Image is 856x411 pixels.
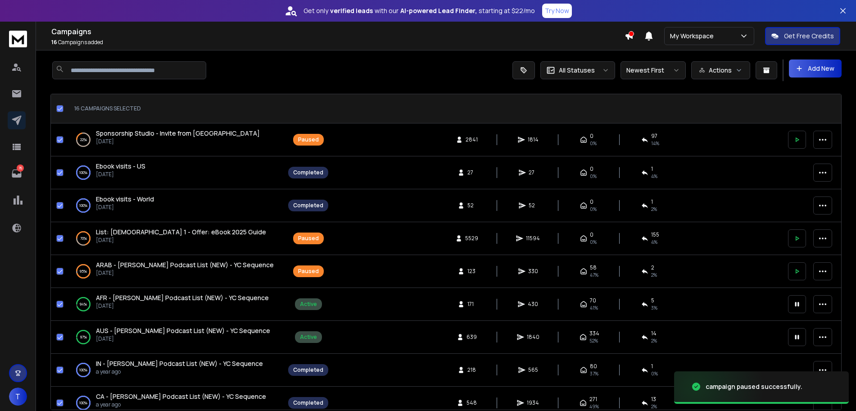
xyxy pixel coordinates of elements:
span: 70 [590,297,596,304]
p: 100 % [79,365,87,374]
span: List: [DEMOGRAPHIC_DATA] 1 - Offer: eBook 2025 Guide [96,228,266,236]
td: 100%Ebook visits - US[DATE] [67,156,283,189]
span: 271 [589,396,597,403]
span: 2 % [651,403,657,410]
h1: Campaigns [51,26,625,37]
span: 1934 [527,399,539,406]
span: 2 [651,264,654,271]
span: 52 [529,202,538,209]
a: AUS - [PERSON_NAME] Podcast List (NEW) - YC Sequence [96,326,270,335]
button: Actions [691,61,750,79]
p: 76 [17,164,24,172]
span: 5529 [465,235,478,242]
span: 2841 [466,136,478,143]
p: 100 % [79,398,87,407]
p: 22 % [80,135,87,144]
p: Get Free Credits [784,32,834,41]
a: ARAB - [PERSON_NAME] Podcast List (NEW) - YC Sequence [96,260,274,269]
span: 218 [467,366,476,374]
span: 1840 [527,333,539,341]
div: Active [300,333,317,341]
p: 94 % [80,300,87,309]
span: 0 [590,198,593,205]
p: [DATE] [96,204,154,211]
span: 1814 [528,136,539,143]
span: 2 % [651,337,657,344]
span: 639 [466,333,477,341]
span: 0% [590,238,597,246]
span: 97 [651,132,657,140]
span: CA - [PERSON_NAME] Podcast List (NEW) - YC Sequence [96,392,266,401]
p: a year ago [96,368,263,375]
p: 100 % [79,168,87,177]
span: 0 [590,165,593,173]
span: 0 % [651,370,658,377]
span: 52 % [589,337,598,344]
a: AFR - [PERSON_NAME] Podcast List (NEW) - YC Sequence [96,293,269,302]
td: 94%AFR - [PERSON_NAME] Podcast List (NEW) - YC Sequence[DATE] [67,288,283,321]
p: [DATE] [96,237,266,244]
span: Ebook visits - World [96,195,154,203]
p: a year ago [96,401,266,408]
span: 2 % [651,271,657,279]
span: 4 % [651,238,657,246]
span: 1 [651,198,653,205]
td: 70%List: [DEMOGRAPHIC_DATA] 1 - Offer: eBook 2025 Guide[DATE] [67,222,283,255]
a: Ebook visits - World [96,195,154,204]
a: Sponsorship Studio - Invite from [GEOGRAPHIC_DATA] [96,129,260,138]
div: Active [300,301,317,308]
span: 1 [651,165,653,173]
div: Paused [298,235,319,242]
a: 76 [8,164,26,183]
p: Try Now [545,6,569,15]
span: 0 [590,132,593,140]
span: IN - [PERSON_NAME] Podcast List (NEW) - YC Sequence [96,359,263,368]
span: Sponsorship Studio - Invite from [GEOGRAPHIC_DATA] [96,129,260,137]
p: Campaigns added [51,39,625,46]
span: 52 [467,202,476,209]
span: 171 [467,301,476,308]
span: 0 [590,231,593,238]
span: 58 [590,264,597,271]
span: 3 % [651,304,657,311]
span: 2 % [651,205,657,213]
span: 41 % [590,304,598,311]
button: Add New [789,59,842,78]
span: 123 [467,268,476,275]
p: 70 % [80,234,87,243]
p: 95 % [80,267,87,276]
td: 22%Sponsorship Studio - Invite from [GEOGRAPHIC_DATA][DATE] [67,123,283,156]
span: 430 [528,301,538,308]
span: 27 [467,169,476,176]
strong: AI-powered Lead Finder, [400,6,477,15]
div: Paused [298,136,319,143]
span: 49 % [589,403,599,410]
span: 155 [651,231,659,238]
td: 95%ARAB - [PERSON_NAME] Podcast List (NEW) - YC Sequence[DATE] [67,255,283,288]
span: 14 % [651,140,659,147]
p: [DATE] [96,269,274,277]
button: Try Now [542,4,572,18]
button: T [9,388,27,406]
th: 16 campaigns selected [67,94,283,123]
span: 80 [590,363,597,370]
p: All Statuses [559,66,595,75]
div: Completed [293,366,323,374]
button: Get Free Credits [765,27,840,45]
button: Newest First [620,61,686,79]
div: Completed [293,202,323,209]
div: Paused [298,268,319,275]
span: 11594 [526,235,540,242]
div: campaign paused successfully. [706,382,802,391]
p: 97 % [80,333,87,342]
a: Ebook visits - US [96,162,145,171]
strong: verified leads [330,6,373,15]
span: 0% [590,140,597,147]
p: [DATE] [96,335,270,342]
span: 330 [528,268,538,275]
span: 27 [529,169,538,176]
span: 4 % [651,173,657,180]
div: Completed [293,169,323,176]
